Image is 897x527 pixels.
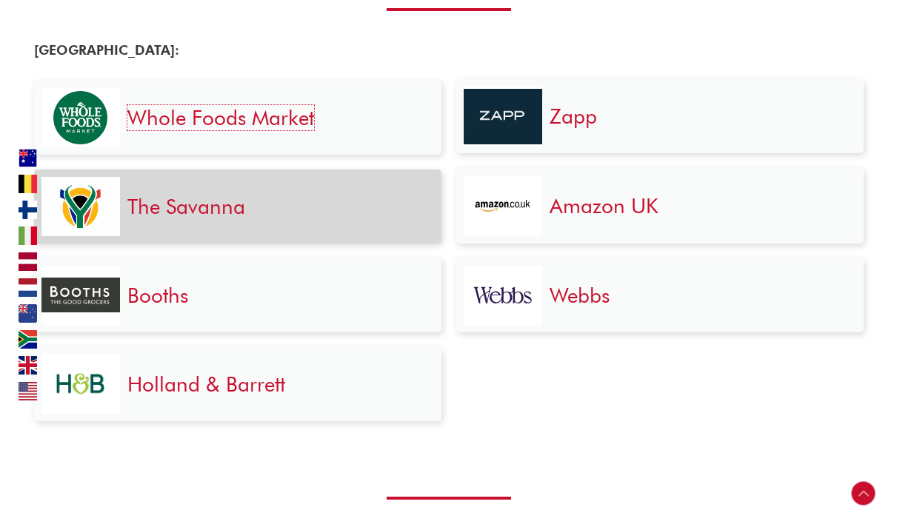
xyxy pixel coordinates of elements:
a: Whole Foods Market [127,105,314,130]
a: Zapp [550,104,597,129]
a: The Savanna [127,194,245,219]
a: Webbs [550,283,610,308]
a: Booths [127,283,188,308]
a: Amazon UK [550,193,658,218]
h4: [GEOGRAPHIC_DATA]: [34,42,441,58]
a: Holland & Barrett [127,372,285,397]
